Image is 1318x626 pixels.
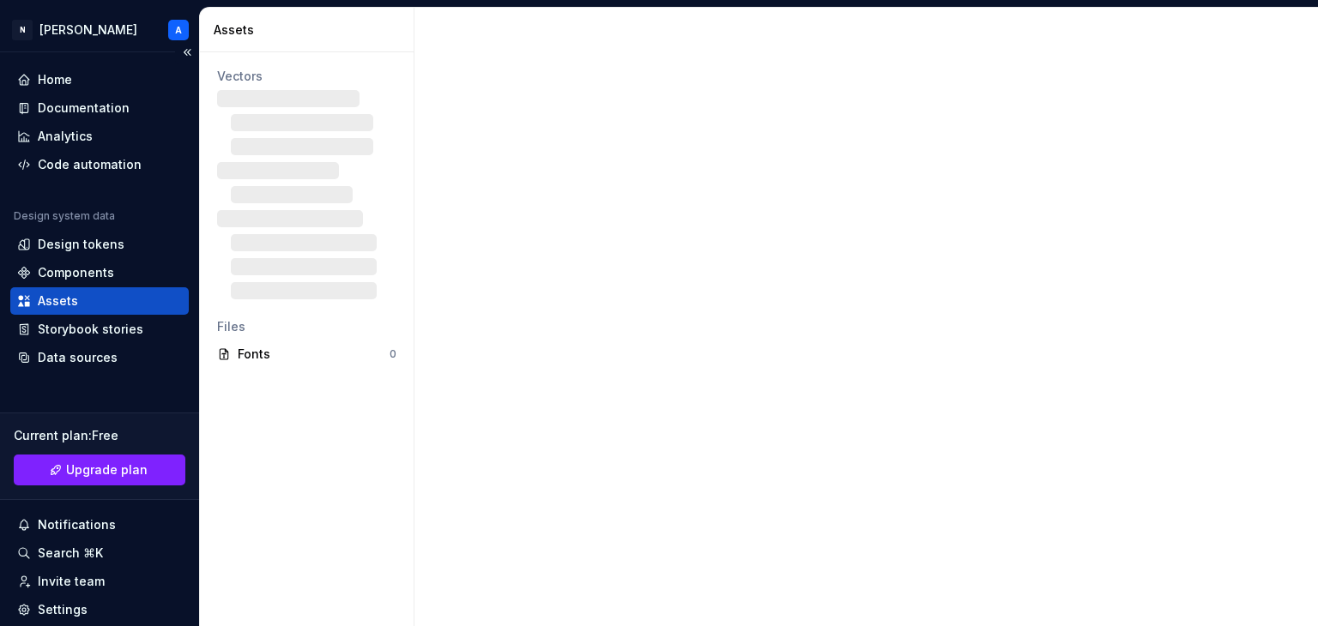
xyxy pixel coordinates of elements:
[10,568,189,595] a: Invite team
[38,99,130,117] div: Documentation
[10,316,189,343] a: Storybook stories
[38,128,93,145] div: Analytics
[175,23,182,37] div: A
[38,236,124,253] div: Design tokens
[38,156,142,173] div: Code automation
[10,344,189,371] a: Data sources
[10,151,189,178] a: Code automation
[14,209,115,223] div: Design system data
[3,11,196,48] button: N[PERSON_NAME]A
[14,427,185,444] div: Current plan : Free
[10,94,189,122] a: Documentation
[217,68,396,85] div: Vectors
[38,516,116,533] div: Notifications
[10,66,189,93] a: Home
[10,596,189,623] a: Settings
[214,21,407,39] div: Assets
[38,292,78,310] div: Assets
[10,539,189,567] button: Search ⌘K
[10,123,189,150] a: Analytics
[38,264,114,281] div: Components
[390,347,396,361] div: 0
[217,318,396,335] div: Files
[38,71,72,88] div: Home
[10,287,189,315] a: Assets
[38,321,143,338] div: Storybook stories
[10,259,189,286] a: Components
[38,573,105,590] div: Invite team
[38,349,118,366] div: Data sources
[12,20,33,40] div: N
[210,340,403,368] a: Fonts0
[238,346,390,363] div: Fonts
[38,601,88,618] div: Settings
[38,545,103,562] div: Search ⌘K
[10,511,189,539] button: Notifications
[14,454,185,485] a: Upgrade plan
[66,461,148,479] span: Upgrade plan
[39,21,137,39] div: [PERSON_NAME]
[932,281,1318,626] iframe: User feedback survey
[175,40,199,64] button: Collapse sidebar
[10,231,189,258] a: Design tokens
